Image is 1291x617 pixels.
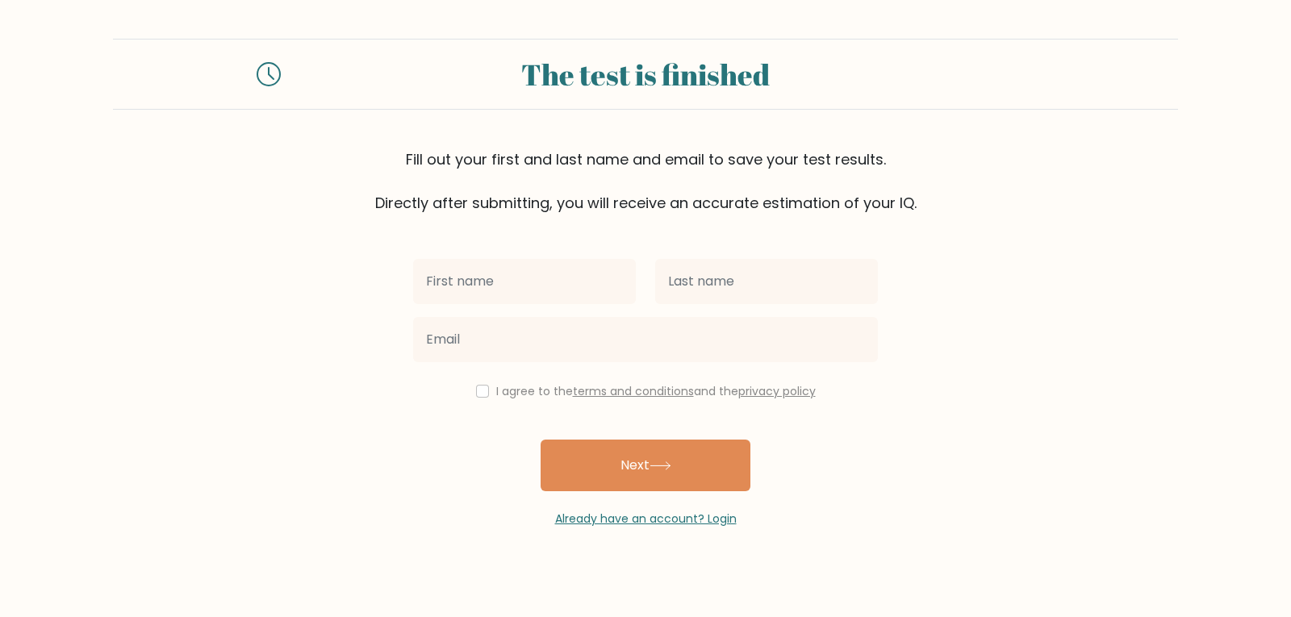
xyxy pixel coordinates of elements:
input: Last name [655,259,878,304]
input: First name [413,259,636,304]
a: Already have an account? Login [555,511,737,527]
div: Fill out your first and last name and email to save your test results. Directly after submitting,... [113,148,1178,214]
button: Next [541,440,750,491]
a: privacy policy [738,383,816,399]
a: terms and conditions [573,383,694,399]
div: The test is finished [300,52,991,96]
input: Email [413,317,878,362]
label: I agree to the and the [496,383,816,399]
